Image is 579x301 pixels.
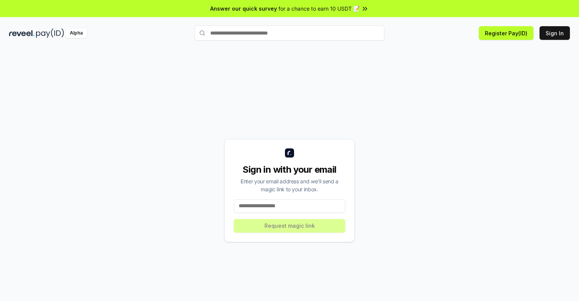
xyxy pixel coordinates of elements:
div: Sign in with your email [234,164,345,176]
button: Register Pay(ID) [479,26,533,40]
button: Sign In [540,26,570,40]
img: reveel_dark [9,28,35,38]
img: logo_small [285,148,294,158]
div: Alpha [66,28,87,38]
div: Enter your email address and we’ll send a magic link to your inbox. [234,177,345,193]
span: for a chance to earn 10 USDT 📝 [278,5,360,13]
span: Answer our quick survey [210,5,277,13]
img: pay_id [36,28,64,38]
